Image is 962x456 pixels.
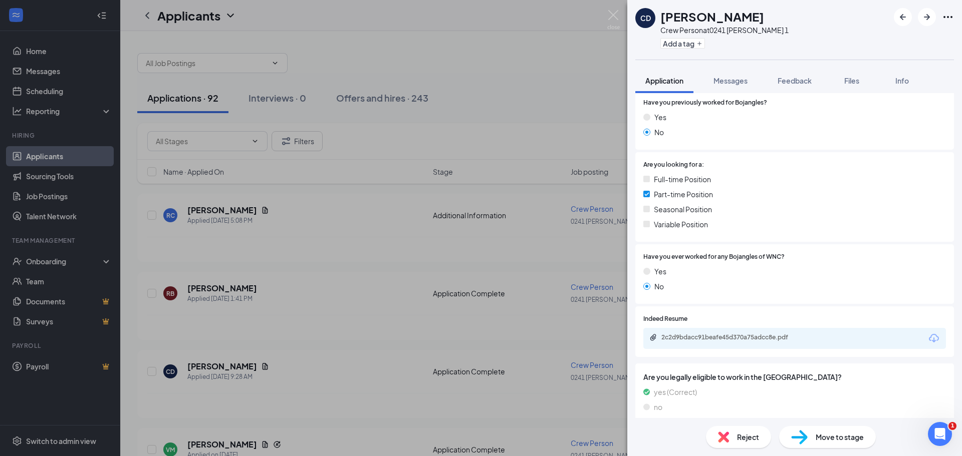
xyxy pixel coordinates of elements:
[816,431,864,442] span: Move to stage
[640,13,651,23] div: CD
[921,11,933,23] svg: ArrowRight
[696,41,702,47] svg: Plus
[654,127,664,138] span: No
[654,219,708,230] span: Variable Position
[660,25,789,35] div: Crew Person at 0241 [PERSON_NAME] 1
[928,332,940,344] svg: Download
[844,76,859,85] span: Files
[649,333,812,343] a: Paperclip2c2d9bdacc91beafe45d370a75adcc8e.pdf
[713,76,748,85] span: Messages
[643,252,785,262] span: Have you ever worked for any Bojangles of WNC?
[654,281,664,292] span: No
[643,371,946,382] span: Are you legally eligible to work in the [GEOGRAPHIC_DATA]?
[928,422,952,446] iframe: Intercom live chat
[654,204,712,215] span: Seasonal Position
[645,76,683,85] span: Application
[654,174,711,185] span: Full-time Position
[654,386,697,397] span: yes (Correct)
[737,431,759,442] span: Reject
[660,38,705,49] button: PlusAdd a tag
[654,189,713,200] span: Part-time Position
[643,314,687,324] span: Indeed Resume
[942,11,954,23] svg: Ellipses
[661,333,802,341] div: 2c2d9bdacc91beafe45d370a75adcc8e.pdf
[654,112,666,123] span: Yes
[778,76,812,85] span: Feedback
[654,266,666,277] span: Yes
[894,8,912,26] button: ArrowLeftNew
[654,401,662,412] span: no
[895,76,909,85] span: Info
[660,8,764,25] h1: [PERSON_NAME]
[918,8,936,26] button: ArrowRight
[643,98,767,108] span: Have you previously worked for Bojangles?
[649,333,657,341] svg: Paperclip
[948,422,956,430] span: 1
[897,11,909,23] svg: ArrowLeftNew
[643,160,704,170] span: Are you looking for a:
